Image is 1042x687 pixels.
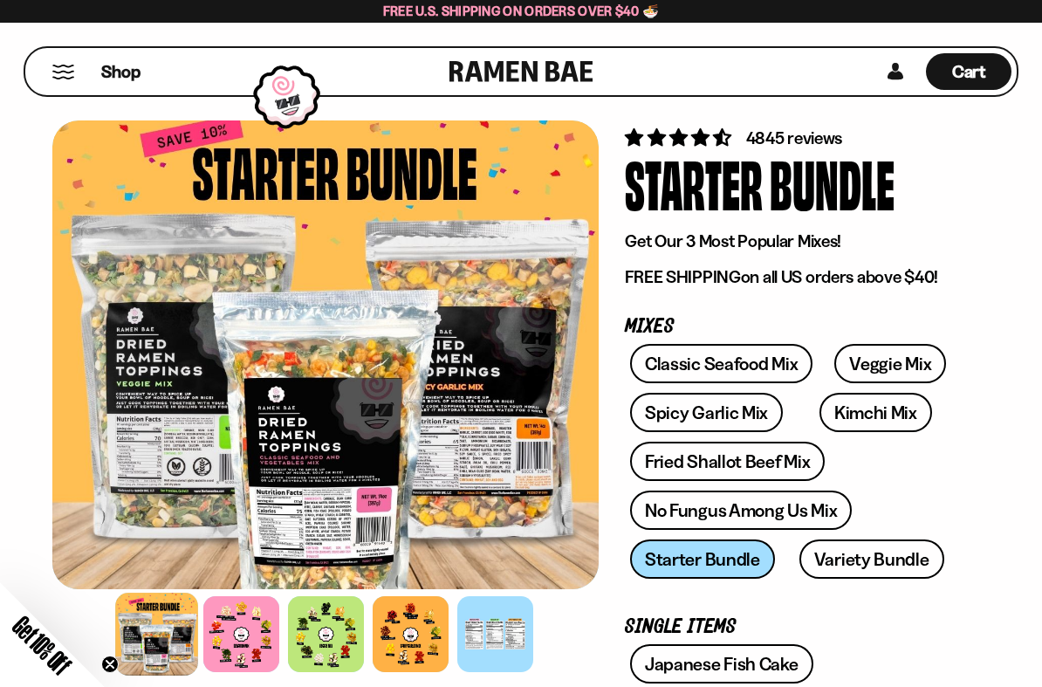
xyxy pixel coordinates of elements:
[952,61,986,82] span: Cart
[101,53,141,90] a: Shop
[630,442,825,481] a: Fried Shallot Beef Mix
[625,150,763,216] div: Starter
[625,266,740,287] strong: FREE SHIPPING
[746,127,843,148] span: 4845 reviews
[799,539,944,579] a: Variety Bundle
[834,344,946,383] a: Veggie Mix
[926,48,1011,95] div: Cart
[625,127,734,148] span: 4.71 stars
[625,319,963,335] p: Mixes
[625,266,963,288] p: on all US orders above $40!
[630,644,813,684] a: Japanese Fish Cake
[630,491,852,530] a: No Fungus Among Us Mix
[383,3,660,19] span: Free U.S. Shipping on Orders over $40 🍜
[625,230,963,252] p: Get Our 3 Most Popular Mixes!
[630,344,812,383] a: Classic Seafood Mix
[8,611,76,679] span: Get 10% Off
[770,150,895,216] div: Bundle
[101,60,141,84] span: Shop
[101,656,119,673] button: Close teaser
[819,393,932,432] a: Kimchi Mix
[625,619,963,635] p: Single Items
[630,393,783,432] a: Spicy Garlic Mix
[51,65,75,79] button: Mobile Menu Trigger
